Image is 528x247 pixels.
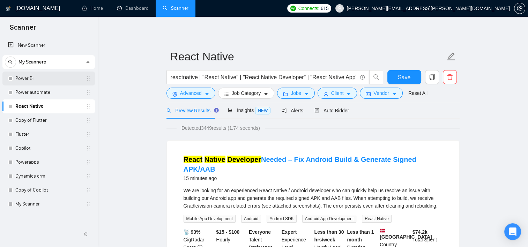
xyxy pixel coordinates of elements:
[380,228,385,233] img: 🇩🇰
[241,215,261,223] span: Android
[283,91,288,97] span: folder
[163,5,188,11] a: searchScanner
[314,108,319,113] span: robot
[331,89,344,97] span: Client
[366,91,371,97] span: idcard
[255,107,270,114] span: NEW
[291,89,301,97] span: Jobs
[86,187,91,193] span: holder
[218,88,274,99] button: barsJob Categorycaret-down
[5,57,16,68] button: search
[290,6,296,11] img: upwork-logo.png
[6,3,11,14] img: logo
[166,108,171,113] span: search
[18,55,46,69] span: My Scanners
[204,91,209,97] span: caret-down
[15,169,82,183] a: Dynamics crm
[117,5,149,11] a: dashboardDashboard
[267,215,296,223] span: Android SDK
[392,91,397,97] span: caret-down
[216,229,239,235] b: $15 - $100
[228,107,270,113] span: Insights
[321,5,328,12] span: 615
[504,223,521,240] div: Open Intercom Messenger
[184,156,416,173] a: React Native DeveloperNeeded – Fix Android Build & Generate Signed APK/AAB
[15,85,82,99] a: Power automate
[15,183,82,197] a: Copy of Copilot
[170,48,445,65] input: Scanner name...
[166,88,215,99] button: settingAdvancedcaret-down
[2,38,95,52] li: New Scanner
[86,76,91,81] span: holder
[298,5,319,12] span: Connects:
[380,228,432,240] b: [GEOGRAPHIC_DATA]
[425,74,439,80] span: copy
[302,215,356,223] span: Android App Development
[15,127,82,141] a: Flutter
[282,108,287,113] span: notification
[227,156,261,163] mark: Developer
[15,197,82,211] a: My Scanner
[213,107,220,113] div: Tooltip anchor
[398,73,410,82] span: Save
[347,229,374,242] b: Less than 1 month
[15,155,82,169] a: Powerapps
[314,229,344,242] b: Less than 30 hrs/week
[337,6,342,11] span: user
[277,88,315,99] button: folderJobscaret-down
[184,229,201,235] b: 📡 93%
[282,229,297,235] b: Expert
[86,145,91,151] span: holder
[4,22,42,37] span: Scanner
[360,88,402,99] button: idcardVendorcaret-down
[86,90,91,95] span: holder
[184,215,236,223] span: Mobile App Development
[228,108,233,113] span: area-chart
[387,70,421,84] button: Save
[425,70,439,84] button: copy
[443,74,456,80] span: delete
[171,73,357,82] input: Search Freelance Jobs...
[2,55,95,211] li: My Scanners
[204,156,225,163] mark: Native
[314,108,349,113] span: Auto Bidder
[373,89,389,97] span: Vendor
[86,173,91,179] span: holder
[412,229,427,235] b: $ 74.2k
[180,89,202,97] span: Advanced
[318,88,357,99] button: userClientcaret-down
[172,91,177,97] span: setting
[360,75,365,80] span: info-circle
[5,60,16,65] span: search
[304,91,309,97] span: caret-down
[177,124,265,132] span: Detected 3449 results (1.74 seconds)
[408,89,427,97] a: Reset All
[184,187,443,210] div: We are looking for an experienced React Native / Android developer who can quickly help us resolv...
[15,113,82,127] a: Copy of Flutter
[184,174,443,182] div: 15 minutes ago
[82,5,103,11] a: homeHome
[15,99,82,113] a: React Native
[15,141,82,155] a: Copilot
[514,6,525,11] a: setting
[263,91,268,97] span: caret-down
[249,229,271,235] b: Everyone
[514,3,525,14] button: setting
[346,91,351,97] span: caret-down
[443,70,457,84] button: delete
[8,38,89,52] a: New Scanner
[86,132,91,137] span: holder
[362,215,392,223] span: React Native
[282,108,303,113] span: Alerts
[232,89,261,97] span: Job Category
[86,118,91,123] span: holder
[83,231,90,238] span: double-left
[324,91,328,97] span: user
[370,74,383,80] span: search
[86,201,91,207] span: holder
[184,156,202,163] mark: React
[86,159,91,165] span: holder
[86,104,91,109] span: holder
[224,91,229,97] span: bars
